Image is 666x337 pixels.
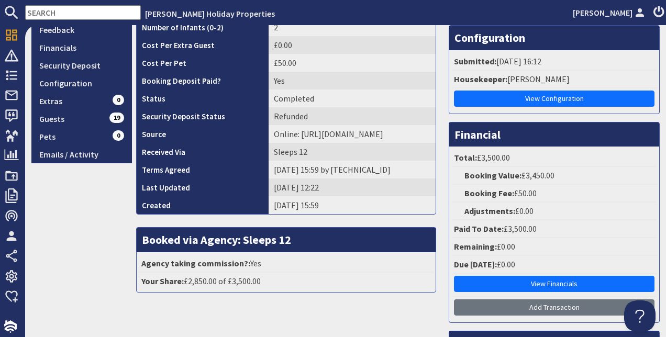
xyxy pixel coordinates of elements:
strong: Booking Fee: [464,188,514,198]
li: £50.00 [452,185,657,203]
li: £2,850.00 of £3,500.00 [139,273,433,289]
a: Financials [31,39,132,57]
a: View Financials [454,276,654,292]
strong: Due [DATE]: [454,259,497,269]
a: Add Transaction [454,299,654,316]
a: Emails / Activity [31,145,132,163]
th: Last Updated [137,178,269,196]
li: £3,500.00 [452,149,657,167]
strong: Your Share: [141,276,184,286]
td: £50.00 [269,54,436,72]
td: 2 [269,18,436,36]
th: Status [137,89,269,107]
th: Security Deposit Status [137,107,269,125]
th: Cost Per Pet [137,54,269,72]
span: 19 [109,113,124,123]
li: £3,500.00 [452,220,657,238]
strong: Remaining: [454,241,497,252]
th: Booking Deposit Paid? [137,72,269,89]
li: £0.00 [452,238,657,256]
td: £0.00 [269,36,436,54]
th: Number of Infants (0-2) [137,18,269,36]
strong: Submitted: [454,56,496,66]
th: Source [137,125,269,143]
li: [DATE] 16:12 [452,53,657,71]
td: Refunded [269,107,436,125]
strong: Agency taking commission?: [141,258,250,268]
span: 0 [113,95,124,105]
strong: Paid To Date: [454,223,504,234]
li: £3,450.00 [452,167,657,185]
iframe: Toggle Customer Support [624,300,656,332]
a: Configuration [31,74,132,92]
i: Agreements were checked at the time of signing booking terms:<br>- I AGREE to take out appropriat... [190,166,198,175]
li: £0.00 [452,256,657,274]
strong: Housekeeper: [454,74,507,84]
a: Pets0 [31,128,132,145]
a: [PERSON_NAME] Holiday Properties [145,8,275,19]
td: [DATE] 15:59 by [TECHNICAL_ID] [269,161,436,178]
a: Feedback [31,21,132,39]
li: £0.00 [452,203,657,220]
input: SEARCH [25,5,141,20]
td: [DATE] 12:22 [269,178,436,196]
a: [PERSON_NAME] [573,6,647,19]
a: Extras0 [31,92,132,110]
td: Yes [269,72,436,89]
th: Cost Per Extra Guest [137,36,269,54]
strong: Total: [454,152,477,163]
a: Guests19 [31,110,132,128]
h3: Financial [449,122,659,147]
td: Completed [269,89,436,107]
strong: Adjustments: [464,206,515,216]
a: Security Deposit [31,57,132,74]
span: 0 [113,130,124,141]
th: Received Via [137,143,269,161]
strong: Booking Value: [464,170,521,181]
li: Yes [139,255,433,273]
td: Online: https://www.google.com/ [269,125,436,143]
a: View Configuration [454,91,654,107]
h3: Booked via Agency: Sleeps 12 [137,228,436,252]
td: [DATE] 15:59 [269,196,436,214]
th: Created [137,196,269,214]
td: Sleeps 12 [269,143,436,161]
img: staytech_i_w-64f4e8e9ee0a9c174fd5317b4b171b261742d2d393467e5bdba4413f4f884c10.svg [4,320,17,333]
h3: Configuration [449,26,659,50]
th: Terms Agreed [137,161,269,178]
li: [PERSON_NAME] [452,71,657,88]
